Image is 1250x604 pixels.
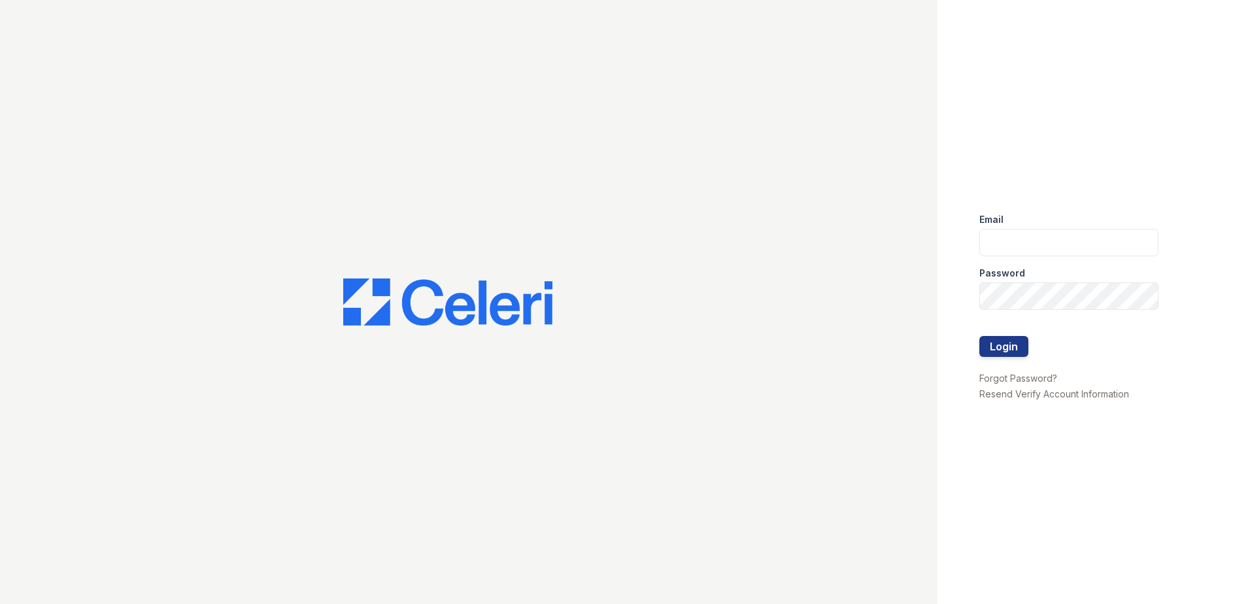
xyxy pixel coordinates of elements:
[979,213,1004,226] label: Email
[979,373,1057,384] a: Forgot Password?
[343,278,552,326] img: CE_Logo_Blue-a8612792a0a2168367f1c8372b55b34899dd931a85d93a1a3d3e32e68fde9ad4.png
[979,267,1025,280] label: Password
[979,336,1028,357] button: Login
[979,388,1129,399] a: Resend Verify Account Information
